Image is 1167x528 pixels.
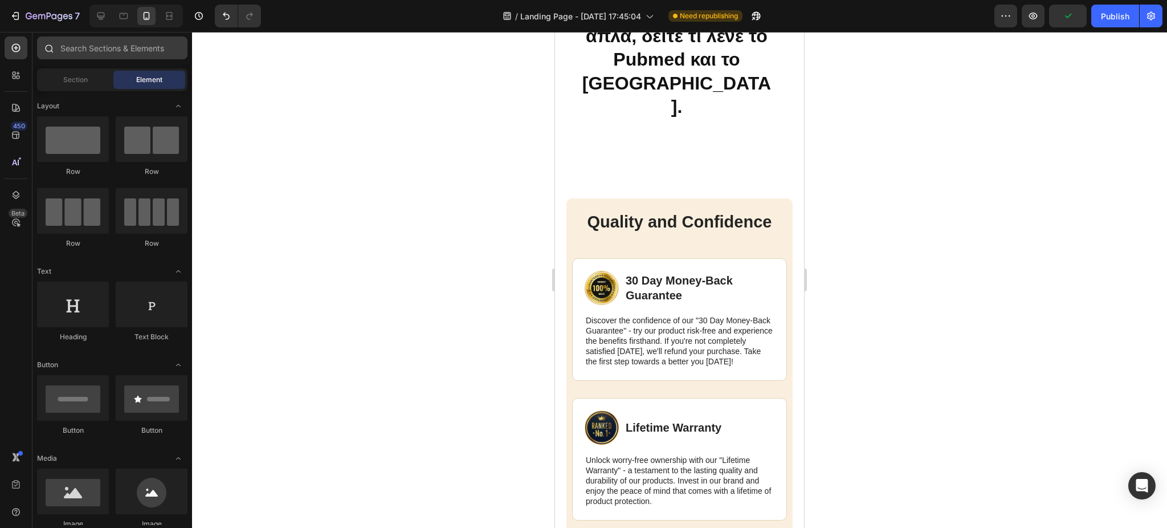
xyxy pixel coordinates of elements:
[1101,10,1129,22] div: Publish
[5,5,85,27] button: 7
[30,379,64,413] img: gempages_574469451215274783-a745ce6c-ba7a-41ca-9fef-59fd98868b4a.png
[37,453,57,464] span: Media
[17,178,232,202] h2: Quality and Confidence
[31,283,218,335] p: Discover the confidence of our "30 Day Money-Back Guarantee" - try our product risk-free and expe...
[37,101,59,111] span: Layout
[136,75,162,85] span: Element
[63,75,88,85] span: Section
[555,32,804,528] iframe: Design area
[37,166,109,177] div: Row
[30,239,64,273] img: gempages_574469451215274783-3966fab6-2230-4d76-ba87-b24215c319d6.png
[71,388,166,403] p: Lifetime Warranty
[37,266,51,277] span: Text
[37,360,58,370] span: Button
[9,209,27,218] div: Beta
[37,36,187,59] input: Search Sections & Elements
[11,121,27,131] div: 450
[116,425,187,436] div: Button
[37,425,109,436] div: Button
[1128,472,1156,499] div: Open Intercom Messenger
[169,262,187,281] span: Toggle open
[1091,5,1139,27] button: Publish
[215,5,261,27] div: Undo/Redo
[75,9,80,23] p: 7
[169,356,187,374] span: Toggle open
[169,97,187,115] span: Toggle open
[37,332,109,342] div: Heading
[515,10,518,22] span: /
[71,241,218,271] p: 30 Day Money-Back Guarantee
[169,449,187,468] span: Toggle open
[520,10,641,22] span: Landing Page - [DATE] 17:45:04
[116,166,187,177] div: Row
[37,238,109,249] div: Row
[116,332,187,342] div: Text Block
[31,423,218,475] p: Unlock worry-free ownership with our "Lifetime Warranty" - a testament to the lasting quality and...
[116,238,187,249] div: Row
[680,11,738,21] span: Need republishing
